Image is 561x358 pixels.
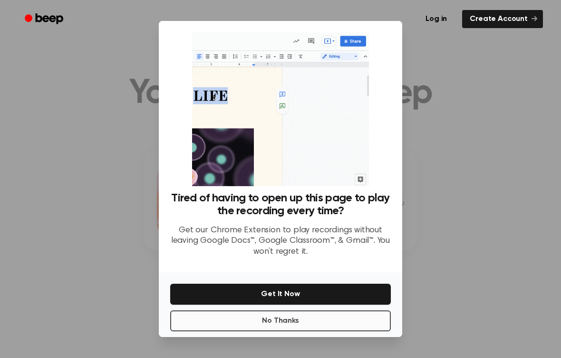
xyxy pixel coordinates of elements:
a: Create Account [462,10,543,28]
button: No Thanks [170,310,391,331]
img: Beep extension in action [192,32,368,186]
button: Get It Now [170,284,391,305]
h3: Tired of having to open up this page to play the recording every time? [170,192,391,218]
a: Log in [416,8,456,30]
p: Get our Chrome Extension to play recordings without leaving Google Docs™, Google Classroom™, & Gm... [170,225,391,258]
a: Beep [18,10,72,29]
